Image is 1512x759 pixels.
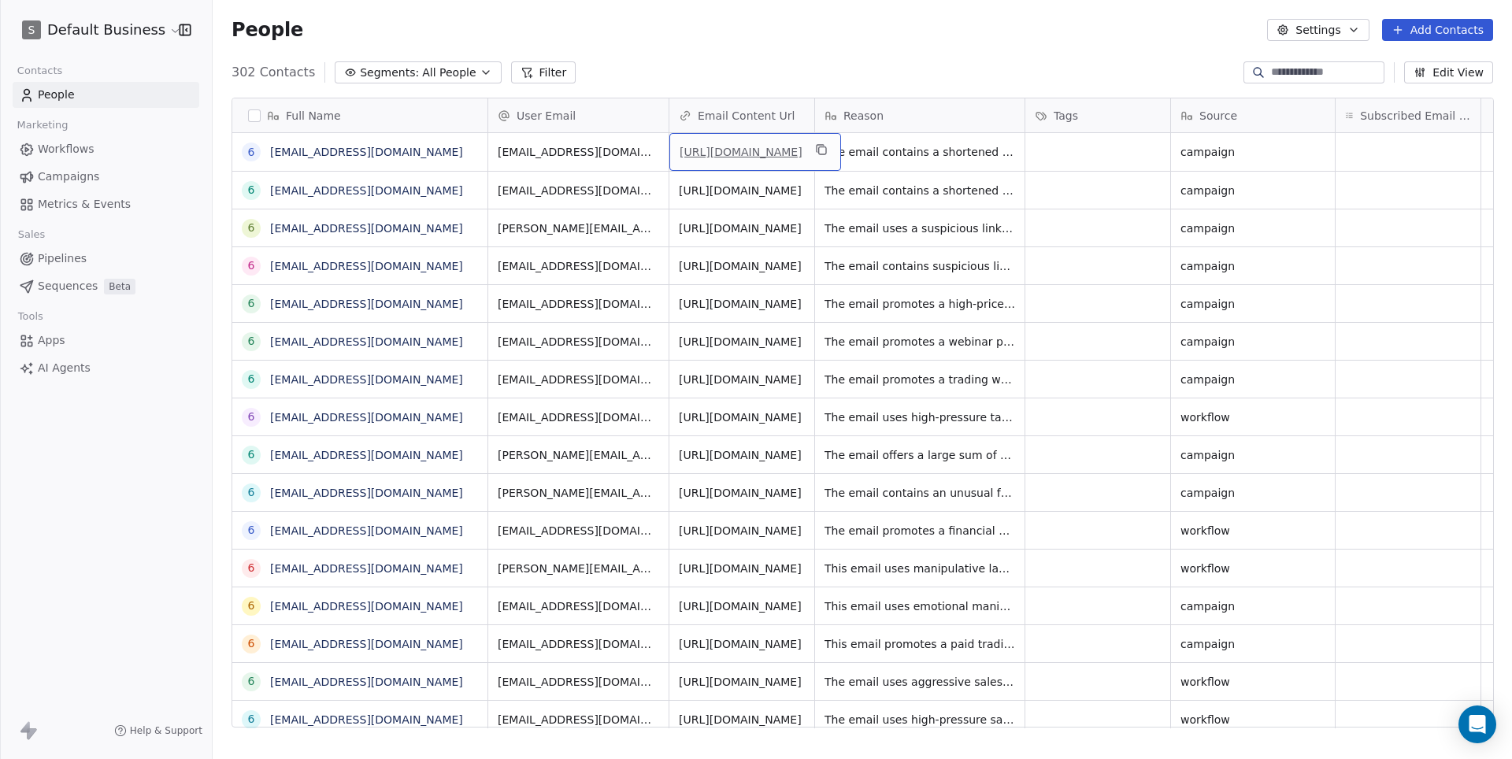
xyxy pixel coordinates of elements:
[498,258,659,274] span: [EMAIL_ADDRESS][DOMAIN_NAME]
[248,635,255,652] div: 6
[679,562,802,575] a: [URL][DOMAIN_NAME]
[825,523,1015,539] span: The email promotes a financial product with unrealistic promises of high returns, a hallmark of i...
[498,598,659,614] span: [EMAIL_ADDRESS][DOMAIN_NAME]
[679,524,802,537] a: [URL][DOMAIN_NAME]
[232,18,303,42] span: People
[10,113,75,137] span: Marketing
[488,98,669,132] div: User Email
[1180,561,1325,576] span: workflow
[11,305,50,328] span: Tools
[38,332,65,349] span: Apps
[1180,144,1325,160] span: campaign
[498,220,659,236] span: [PERSON_NAME][EMAIL_ADDRESS][DOMAIN_NAME]
[38,141,94,157] span: Workflows
[248,295,255,312] div: 6
[1267,19,1369,41] button: Settings
[422,65,476,81] span: All People
[679,487,802,499] a: [URL][DOMAIN_NAME]
[270,487,463,499] a: [EMAIL_ADDRESS][DOMAIN_NAME]
[1180,447,1325,463] span: campaign
[248,257,255,274] div: 6
[270,524,463,537] a: [EMAIL_ADDRESS][DOMAIN_NAME]
[270,260,463,272] a: [EMAIL_ADDRESS][DOMAIN_NAME]
[13,273,199,299] a: SequencesBeta
[1180,372,1325,387] span: campaign
[248,673,255,690] div: 6
[248,598,255,614] div: 6
[38,360,91,376] span: AI Agents
[248,220,255,236] div: 6
[104,279,135,294] span: Beta
[38,196,131,213] span: Metrics & Events
[825,144,1015,160] span: The email contains a shortened URL and lacks a clear sender identity, raising suspicion of a phis...
[498,183,659,198] span: [EMAIL_ADDRESS][DOMAIN_NAME]
[679,676,802,688] a: [URL][DOMAIN_NAME]
[232,98,487,132] div: Full Name
[498,447,659,463] span: [PERSON_NAME][EMAIL_ADDRESS][DOMAIN_NAME]
[698,108,795,124] span: Email Content Url
[825,447,1015,463] span: The email offers a large sum of money with minimal information, a common tactic in advance-fee fr...
[1180,636,1325,652] span: campaign
[498,712,659,728] span: [EMAIL_ADDRESS][DOMAIN_NAME]
[360,65,419,81] span: Segments:
[498,523,659,539] span: [EMAIL_ADDRESS][DOMAIN_NAME]
[270,713,463,726] a: [EMAIL_ADDRESS][DOMAIN_NAME]
[679,411,802,424] a: [URL][DOMAIN_NAME]
[270,222,463,235] a: [EMAIL_ADDRESS][DOMAIN_NAME]
[825,183,1015,198] span: The email contains a shortened URL and lacks a clear sender identity, raising suspicion of a phis...
[1180,334,1325,350] span: campaign
[1180,409,1325,425] span: workflow
[1458,705,1496,743] div: Open Intercom Messenger
[825,409,1015,425] span: The email uses high-pressure tactics, promising unrealistic returns on investment in [GEOGRAPHIC_...
[825,220,1015,236] span: The email uses a suspicious link and lacks clear sender verification, raising concerns about a po...
[270,676,463,688] a: [EMAIL_ADDRESS][DOMAIN_NAME]
[825,636,1015,652] span: This email promotes a paid trading community with exaggerated claims of high returns, suggesting ...
[248,560,255,576] div: 6
[498,485,659,501] span: [PERSON_NAME][EMAIL_ADDRESS][DOMAIN_NAME]
[13,246,199,272] a: Pipelines
[679,260,802,272] a: [URL][DOMAIN_NAME]
[248,371,255,387] div: 6
[1054,108,1078,124] span: Tags
[1360,108,1471,124] span: Subscribed Email Categories
[248,182,255,198] div: 6
[1180,220,1325,236] span: campaign
[1180,258,1325,274] span: campaign
[825,334,1015,350] span: The email promotes a webinar promising unrealistic financial gains through trading, a common tact...
[1336,98,1480,132] div: Subscribed Email Categories
[679,638,802,650] a: [URL][DOMAIN_NAME]
[498,636,659,652] span: [EMAIL_ADDRESS][DOMAIN_NAME]
[270,600,463,613] a: [EMAIL_ADDRESS][DOMAIN_NAME]
[130,724,202,737] span: Help & Support
[511,61,576,83] button: Filter
[1199,108,1237,124] span: Source
[815,98,1025,132] div: Reason
[47,20,165,40] span: Default Business
[38,250,87,267] span: Pipelines
[679,298,802,310] a: [URL][DOMAIN_NAME]
[498,144,659,160] span: [EMAIL_ADDRESS][DOMAIN_NAME]
[38,168,99,185] span: Campaigns
[498,561,659,576] span: [PERSON_NAME][EMAIL_ADDRESS][DOMAIN_NAME]
[270,373,463,386] a: [EMAIL_ADDRESS][DOMAIN_NAME]
[679,184,802,197] a: [URL][DOMAIN_NAME]
[13,355,199,381] a: AI Agents
[825,674,1015,690] span: The email uses aggressive sales tactics and vague promises of increased leads and bookings withou...
[498,372,659,387] span: [EMAIL_ADDRESS][DOMAIN_NAME]
[517,108,576,124] span: User Email
[1180,485,1325,501] span: campaign
[1180,712,1325,728] span: workflow
[10,59,69,83] span: Contacts
[825,598,1015,614] span: This email uses emotional manipulation and urgency to promote cryptocurrency-related products, wh...
[232,63,315,82] span: 302 Contacts
[1171,98,1335,132] div: Source
[498,409,659,425] span: [EMAIL_ADDRESS][DOMAIN_NAME]
[843,108,884,124] span: Reason
[13,164,199,190] a: Campaigns
[114,724,202,737] a: Help & Support
[825,485,1015,501] span: The email contains an unusual format and includes an unsubscribe link, which is often associated ...
[1382,19,1493,41] button: Add Contacts
[11,223,52,246] span: Sales
[248,484,255,501] div: 6
[38,87,75,103] span: People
